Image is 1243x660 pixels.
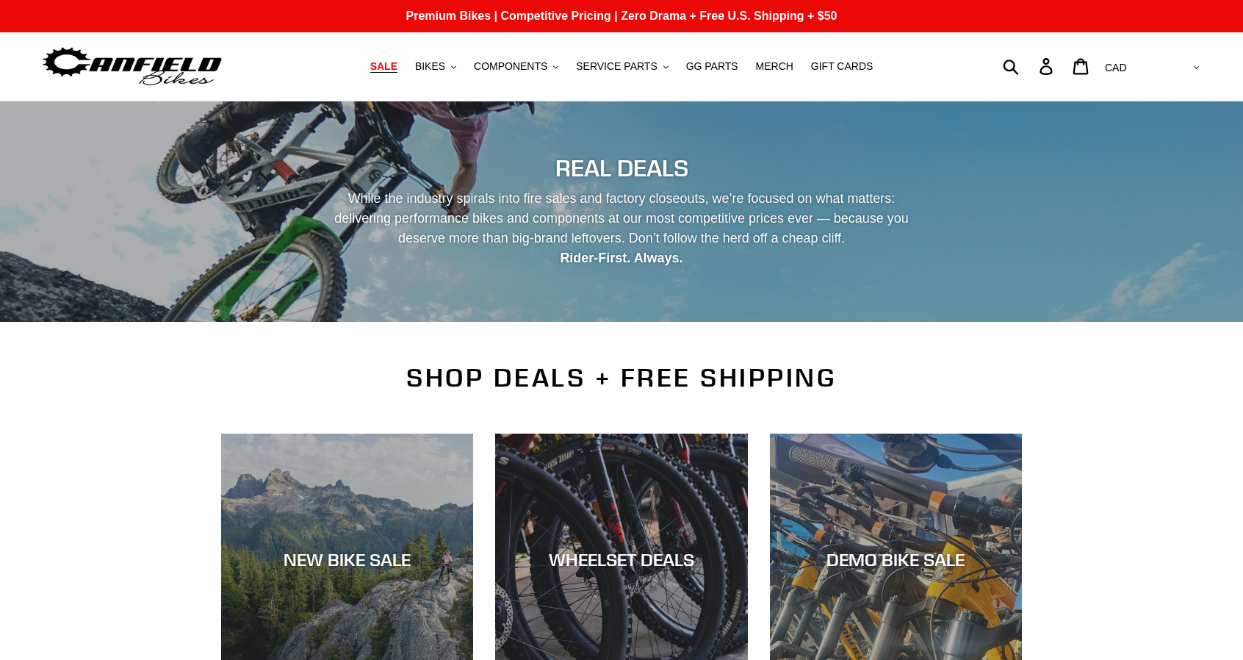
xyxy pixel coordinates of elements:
span: GG PARTS [686,60,738,73]
a: MERCH [749,57,801,76]
a: GG PARTS [679,57,746,76]
div: DEMO BIKE SALE [770,549,1022,570]
p: While the industry spirals into fire sales and factory closeouts, we’re focused on what matters: ... [321,189,922,268]
span: BIKES [415,60,445,73]
button: SERVICE PARTS [569,57,675,76]
span: GIFT CARDS [811,60,873,73]
span: COMPONENTS [474,60,547,73]
a: SALE [363,57,405,76]
img: Canfield Bikes [40,43,224,90]
input: Search [1011,50,1048,82]
span: MERCH [756,60,793,73]
button: BIKES [408,57,464,76]
h2: REAL DEALS [221,154,1022,182]
span: SALE [370,60,397,73]
a: GIFT CARDS [804,57,881,76]
div: WHEELSET DEALS [495,549,747,570]
strong: Rider-First. Always. [560,251,682,265]
h2: SHOP DEALS + FREE SHIPPING [221,362,1022,393]
span: SERVICE PARTS [576,60,657,73]
button: COMPONENTS [466,57,566,76]
div: NEW BIKE SALE [221,549,473,570]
